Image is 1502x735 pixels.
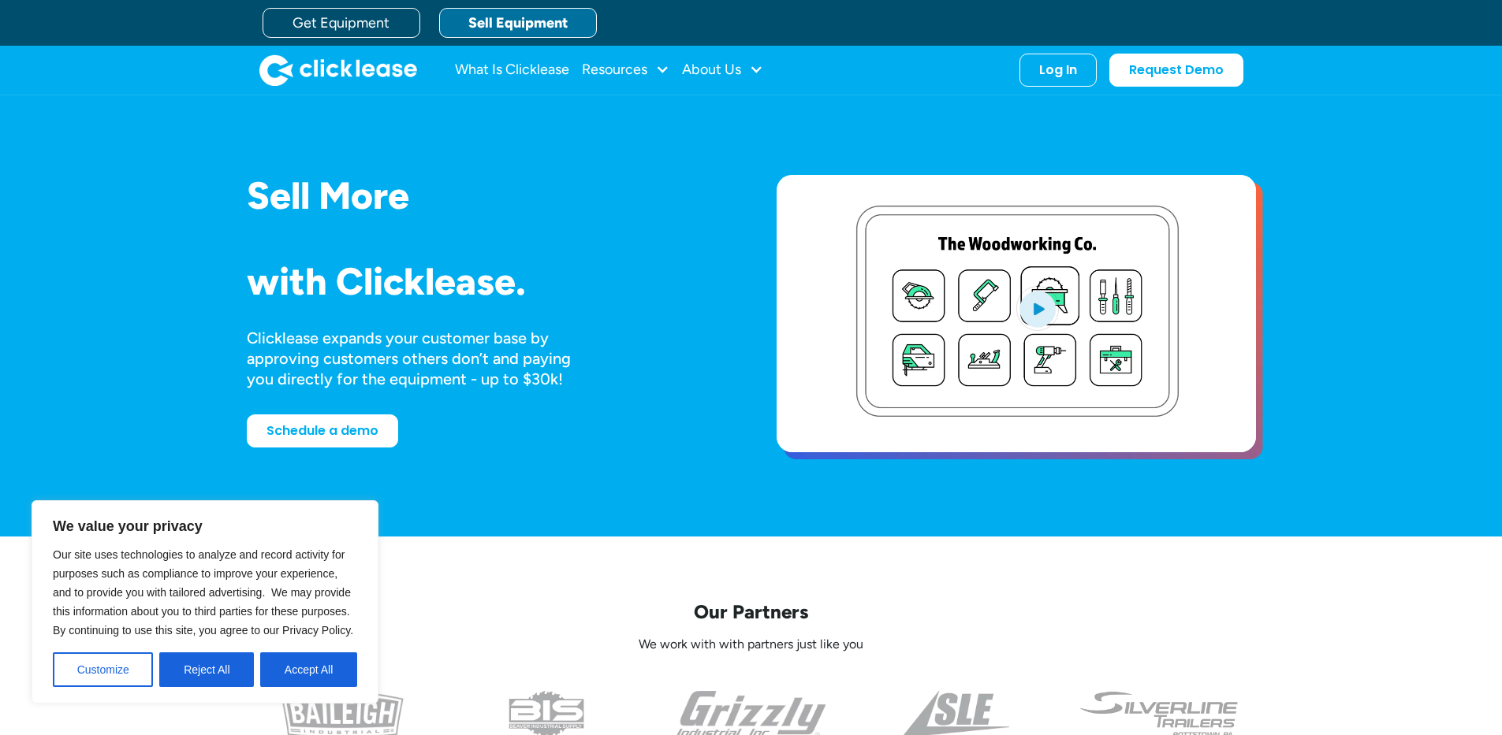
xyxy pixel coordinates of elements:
span: Our site uses technologies to analyze and record activity for purposes such as compliance to impr... [53,548,353,637]
div: About Us [682,54,763,86]
img: Clicklease logo [259,54,417,86]
button: Customize [53,652,153,687]
h1: with Clicklease. [247,261,726,303]
div: Log In [1039,62,1077,78]
a: Get Equipment [263,8,420,38]
a: Sell Equipment [439,8,597,38]
a: home [259,54,417,86]
p: We work with with partners just like you [247,637,1256,653]
p: Our Partners [247,600,1256,624]
button: Accept All [260,652,357,687]
a: Request Demo [1109,54,1243,87]
a: Schedule a demo [247,414,398,447]
img: Blue play button logo on a light blue circular background [1016,286,1059,330]
div: Resources [582,54,669,86]
p: We value your privacy [53,517,357,536]
div: Clicklease expands your customer base by approving customers others don’t and paying you directly... [247,328,600,389]
a: What Is Clicklease [455,54,569,86]
a: open lightbox [777,175,1256,452]
h1: Sell More [247,175,726,217]
button: Reject All [159,652,254,687]
div: We value your privacy [32,500,378,703]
